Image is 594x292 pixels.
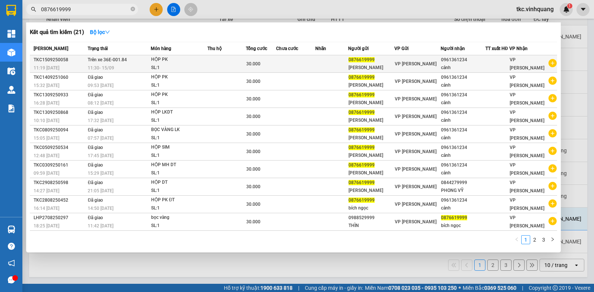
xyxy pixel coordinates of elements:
[151,143,207,152] div: HỘP SIM
[441,74,485,81] div: 0961361234
[441,169,485,177] div: cảnh
[34,144,85,152] div: TKC0509250534
[548,147,557,155] span: plus-circle
[7,86,15,94] img: warehouse-icon
[7,30,15,38] img: dashboard-icon
[34,136,59,141] span: 15:05 [DATE]
[246,79,260,84] span: 30.000
[348,134,394,142] div: [PERSON_NAME]
[34,118,59,123] span: 10:10 [DATE]
[441,64,485,72] div: cảnh
[151,196,207,204] div: HỘP PK ĐT
[34,196,85,204] div: TKC2808250452
[509,46,528,51] span: VP Nhận
[151,56,207,64] div: HỘP PK
[131,7,135,11] span: close-circle
[510,127,544,141] span: VP [PERSON_NAME]
[88,92,103,97] span: Đã giao
[550,237,555,242] span: right
[348,117,394,124] div: [PERSON_NAME]
[348,222,394,230] div: THÌN
[84,26,116,38] button: Bộ lọcdown
[151,81,207,90] div: SL: 1
[34,56,85,64] div: TKC1509250058
[348,180,375,185] span: 0876619999
[512,235,521,244] button: left
[69,40,87,45] span: Website
[207,46,222,51] span: Thu hộ
[88,65,114,71] span: 11:30 - 15/09
[348,169,394,177] div: [PERSON_NAME]
[88,215,103,220] span: Đã giao
[395,167,437,172] span: VP [PERSON_NAME]
[88,198,103,203] span: Đã giao
[348,92,375,97] span: 0876619999
[441,126,485,134] div: 0961361234
[485,46,508,51] span: TT xuất HĐ
[8,260,15,267] span: notification
[34,223,59,229] span: 18:25 [DATE]
[8,243,15,250] span: question-circle
[395,131,437,137] span: VP [PERSON_NAME]
[548,129,557,137] span: plus-circle
[88,180,103,185] span: Đã giao
[88,75,103,80] span: Đã giao
[34,83,59,88] span: 15:32 [DATE]
[78,31,127,37] strong: Hotline : 0889 23 23 23
[246,167,260,172] span: 30.000
[548,77,557,85] span: plus-circle
[88,223,113,229] span: 11:42 [DATE]
[441,46,465,51] span: Người nhận
[348,162,375,168] span: 0876619999
[510,162,544,176] span: VP [PERSON_NAME]
[7,67,15,75] img: warehouse-icon
[151,169,207,177] div: SL: 1
[246,149,260,154] span: 30.000
[548,112,557,120] span: plus-circle
[441,56,485,64] div: 0961361234
[512,235,521,244] li: Previous Page
[88,145,103,150] span: Đã giao
[34,153,59,158] span: 12:48 [DATE]
[441,179,485,187] div: 0844279999
[151,178,207,187] div: HỘP DT
[441,109,485,117] div: 0961361234
[151,204,207,212] div: SL: 1
[348,46,369,51] span: Người gửi
[510,92,544,106] span: VP [PERSON_NAME]
[510,215,544,229] span: VP [PERSON_NAME]
[348,198,375,203] span: 0876619999
[441,215,467,220] span: 0876619999
[151,117,207,125] div: SL: 1
[7,105,15,112] img: solution-icon
[441,91,485,99] div: 0961361234
[348,152,394,159] div: [PERSON_NAME]
[246,96,260,102] span: 30.000
[7,49,15,56] img: warehouse-icon
[72,22,133,30] strong: PHIẾU GỬI HÀNG
[521,235,530,244] li: 1
[90,29,110,35] strong: Bộ lọc
[151,152,207,160] div: SL: 1
[34,161,85,169] div: TKC0309250161
[441,152,485,159] div: cảnh
[151,73,207,81] div: HỘP PK
[34,74,85,81] div: TKC1409251060
[8,276,15,283] span: message
[548,94,557,102] span: plus-circle
[530,235,539,244] li: 2
[510,57,544,71] span: VP [PERSON_NAME]
[30,28,84,36] h3: Kết quả tìm kiếm ( 21 )
[441,117,485,124] div: cảnh
[548,164,557,173] span: plus-circle
[69,38,135,46] strong: : [DOMAIN_NAME]
[548,235,557,244] li: Next Page
[151,126,207,134] div: BỌC VÀNG LK
[548,182,557,190] span: plus-circle
[151,64,207,72] div: SL: 1
[34,171,59,176] span: 09:59 [DATE]
[441,99,485,107] div: cảnh
[41,5,129,13] input: Tìm tên, số ĐT hoặc mã đơn
[395,149,437,154] span: VP [PERSON_NAME]
[151,161,207,169] div: HỘP MH DT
